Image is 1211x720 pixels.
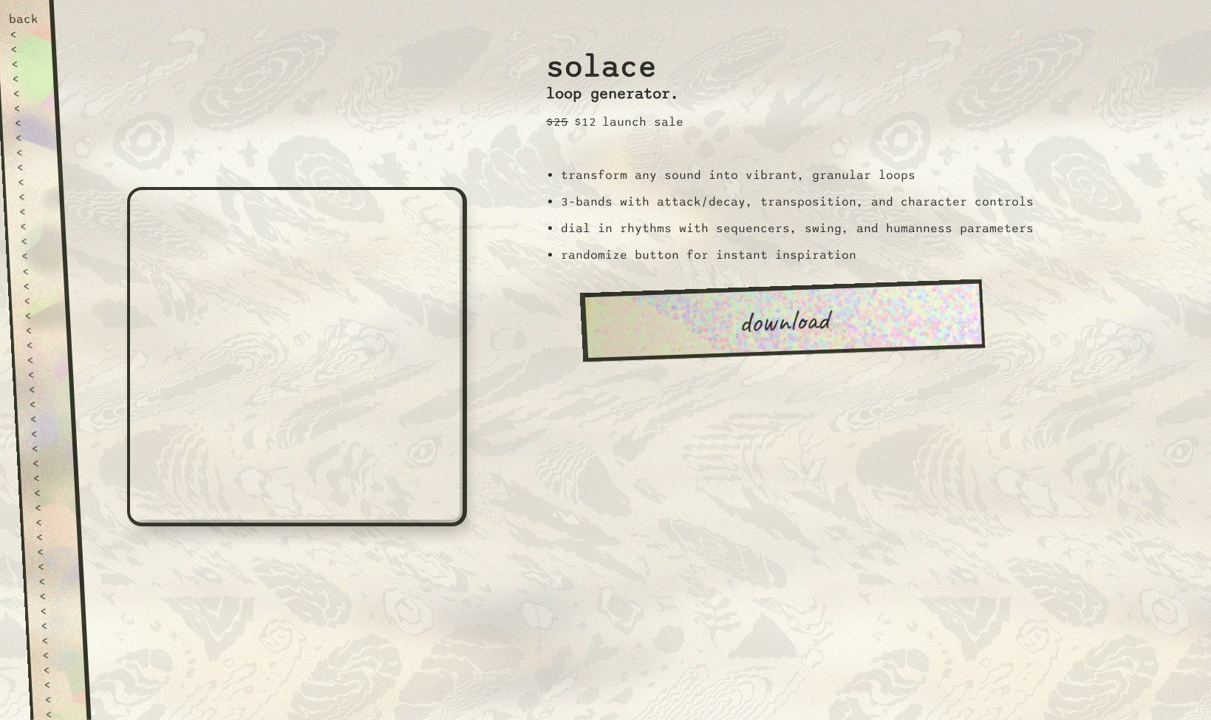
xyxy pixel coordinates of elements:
[13,86,43,101] div: <
[41,648,72,662] div: <
[561,168,1034,183] li: transform any sound into vibrant, granular loops
[10,56,41,71] div: <
[20,234,50,248] div: <
[42,662,72,677] div: <
[41,633,71,648] div: <
[21,248,51,263] div: <
[38,574,68,588] div: <
[30,411,60,426] div: <
[22,278,52,293] div: <
[561,221,1034,236] li: dial in rhythms with sequencers, swing, and humanness parameters
[602,115,683,129] p: launch sale
[18,189,48,204] div: <
[23,293,53,308] div: <
[29,396,59,411] div: <
[44,692,75,707] div: <
[546,85,683,103] h3: loop generator.
[35,529,66,544] div: <
[40,618,70,633] div: <
[16,145,46,160] div: <
[13,101,44,115] div: <
[19,219,50,234] div: <
[32,455,62,470] div: <
[39,603,69,618] div: <
[18,204,49,219] div: <
[35,514,65,529] div: <
[546,115,568,129] p: $25
[27,367,57,381] div: <
[17,174,47,189] div: <
[561,248,1034,262] li: randomize button for instant inspiration
[33,470,63,485] div: <
[10,41,40,56] div: <
[21,263,52,278] div: <
[33,485,64,500] div: <
[24,308,54,322] div: <
[8,12,38,27] div: back
[37,559,67,574] div: <
[26,352,56,367] div: <
[14,115,44,130] div: <
[28,381,58,396] div: <
[30,426,61,441] div: <
[574,115,596,129] p: $12
[25,337,55,352] div: <
[15,130,45,145] div: <
[12,71,42,86] div: <
[38,588,69,603] div: <
[24,322,55,337] div: <
[9,27,39,41] div: <
[36,544,66,559] div: <
[31,441,61,455] div: <
[34,500,64,514] div: <
[16,160,47,174] div: <
[546,36,683,86] h2: solace
[43,677,73,692] div: <
[561,194,1034,209] li: 3-bands with attack/decay, transposition, and character controls
[580,279,986,361] a: download
[127,187,467,526] iframe: solace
